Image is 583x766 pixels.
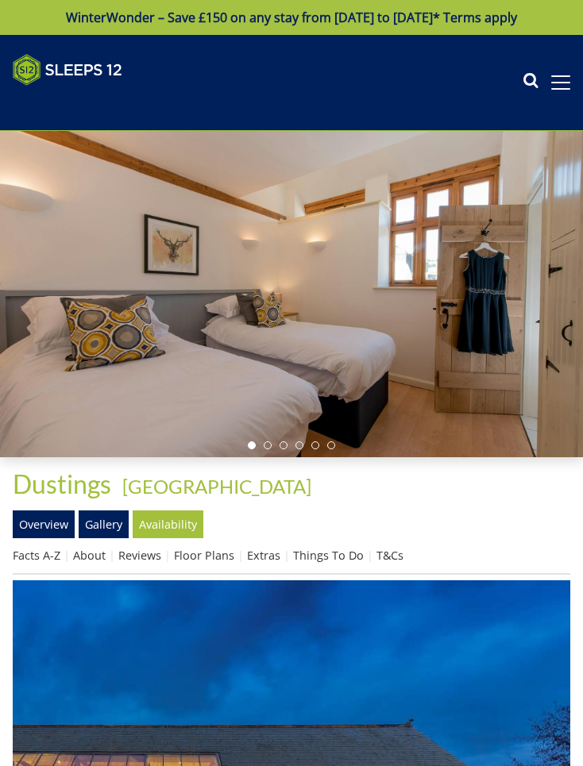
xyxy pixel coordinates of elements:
[116,475,311,498] span: -
[5,95,172,109] iframe: Customer reviews powered by Trustpilot
[118,548,161,563] a: Reviews
[13,510,75,537] a: Overview
[13,468,111,499] span: Dustings
[13,548,60,563] a: Facts A-Z
[247,548,280,563] a: Extras
[174,548,234,563] a: Floor Plans
[79,510,129,537] a: Gallery
[376,548,403,563] a: T&Cs
[13,54,122,86] img: Sleeps 12
[73,548,106,563] a: About
[293,548,364,563] a: Things To Do
[13,468,116,499] a: Dustings
[122,475,311,498] a: [GEOGRAPHIC_DATA]
[133,510,203,537] a: Availability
